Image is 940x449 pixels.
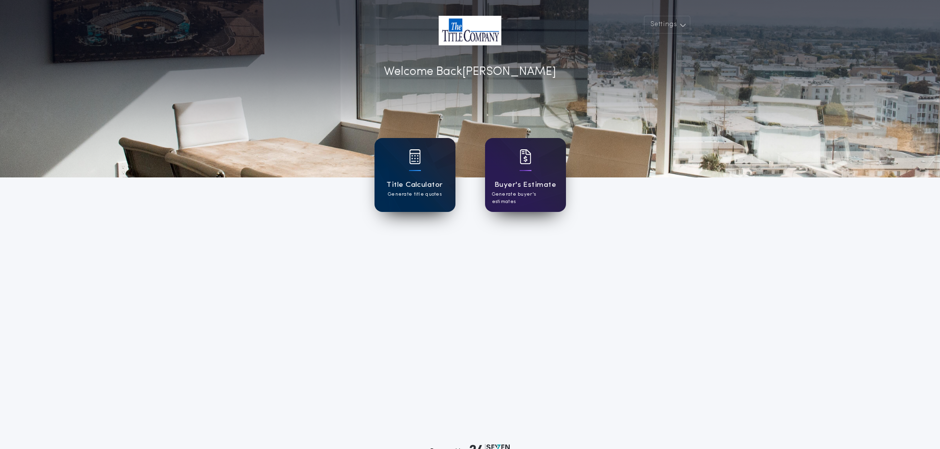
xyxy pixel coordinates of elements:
a: card iconTitle CalculatorGenerate title quotes [375,138,455,212]
img: card icon [520,149,531,164]
p: Generate title quotes [388,191,442,198]
button: Settings [644,16,690,34]
img: account-logo [439,16,501,45]
a: card iconBuyer's EstimateGenerate buyer's estimates [485,138,566,212]
h1: Buyer's Estimate [494,179,556,191]
p: Generate buyer's estimates [492,191,559,206]
h1: Title Calculator [386,179,443,191]
p: Welcome Back [PERSON_NAME] [384,63,556,81]
img: card icon [409,149,421,164]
